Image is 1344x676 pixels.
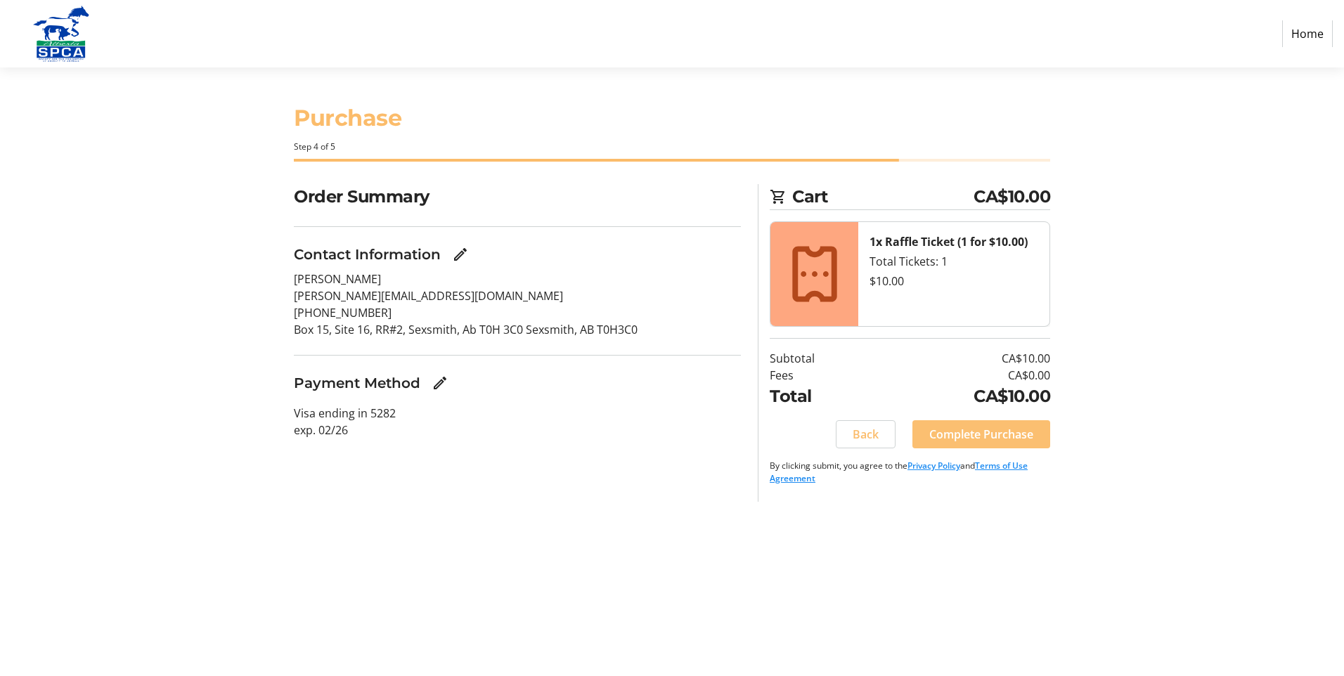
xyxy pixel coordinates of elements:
div: Total Tickets: 1 [870,253,1038,270]
td: CA$0.00 [874,367,1050,384]
strong: 1x Raffle Ticket (1 for $10.00) [870,234,1028,249]
span: Back [853,426,879,443]
h3: Payment Method [294,372,420,394]
button: Back [836,420,896,448]
div: Step 4 of 5 [294,141,1050,153]
td: Fees [770,367,874,384]
button: Complete Purchase [912,420,1050,448]
td: Total [770,384,874,409]
button: Edit Payment Method [426,369,454,397]
button: Edit Contact Information [446,240,474,268]
span: Complete Purchase [929,426,1033,443]
p: Visa ending in 5282 exp. 02/26 [294,405,741,438]
td: Subtotal [770,350,874,367]
a: Terms of Use Agreement [770,460,1028,484]
h3: Contact Information [294,244,441,265]
td: CA$10.00 [874,384,1050,409]
span: Cart [792,184,974,209]
span: CA$10.00 [974,184,1050,209]
p: [PERSON_NAME] [294,271,741,287]
a: Home [1282,20,1333,47]
p: [PHONE_NUMBER] [294,304,741,321]
div: $10.00 [870,273,1038,290]
p: [PERSON_NAME][EMAIL_ADDRESS][DOMAIN_NAME] [294,287,741,304]
p: By clicking submit, you agree to the and [770,460,1050,485]
td: CA$10.00 [874,350,1050,367]
p: Box 15, Site 16, RR#2, Sexsmith, Ab T0H 3C0 Sexsmith, AB T0H3C0 [294,321,741,338]
img: Alberta SPCA's Logo [11,6,111,62]
a: Privacy Policy [907,460,960,472]
h2: Order Summary [294,184,741,209]
h1: Purchase [294,101,1050,135]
